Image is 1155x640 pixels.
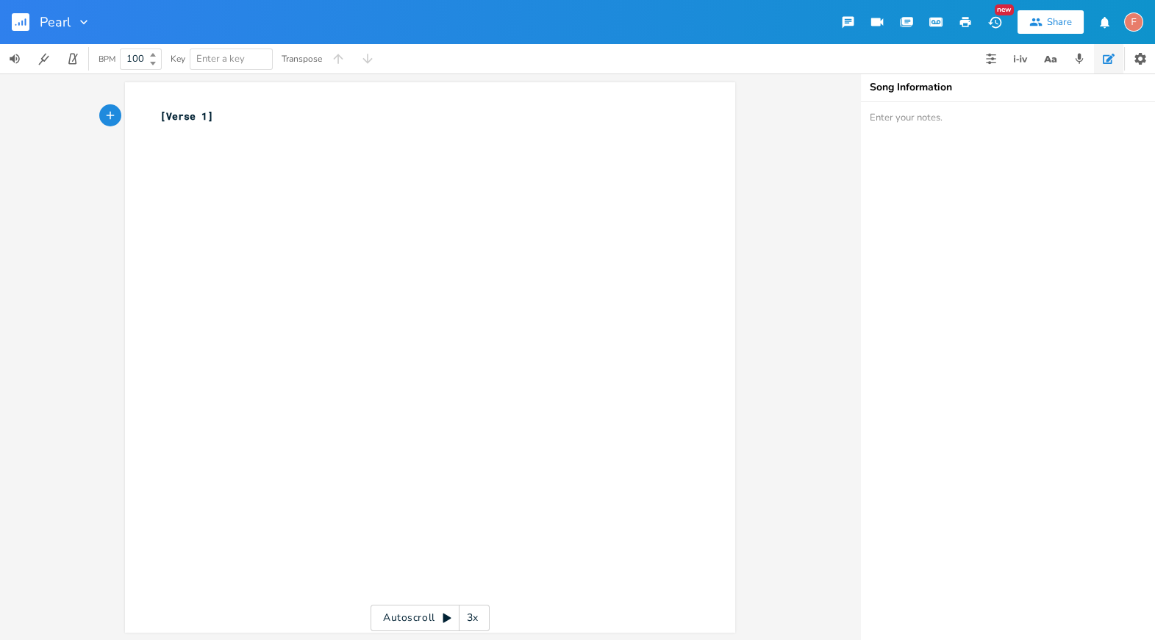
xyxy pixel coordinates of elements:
div: BPM [99,55,115,63]
span: Enter a key [196,52,245,65]
button: New [980,9,1009,35]
div: New [995,4,1014,15]
div: fuzzyip [1124,12,1143,32]
button: F [1124,5,1143,39]
div: Autoscroll [371,605,490,631]
span: [Verse 1] [160,109,213,123]
div: Transpose [282,54,322,63]
div: Share [1047,15,1072,29]
button: Share [1018,10,1084,34]
span: Pearl [40,15,71,29]
div: Key [171,54,185,63]
div: 3x [460,605,486,631]
div: Song Information [870,82,1146,93]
